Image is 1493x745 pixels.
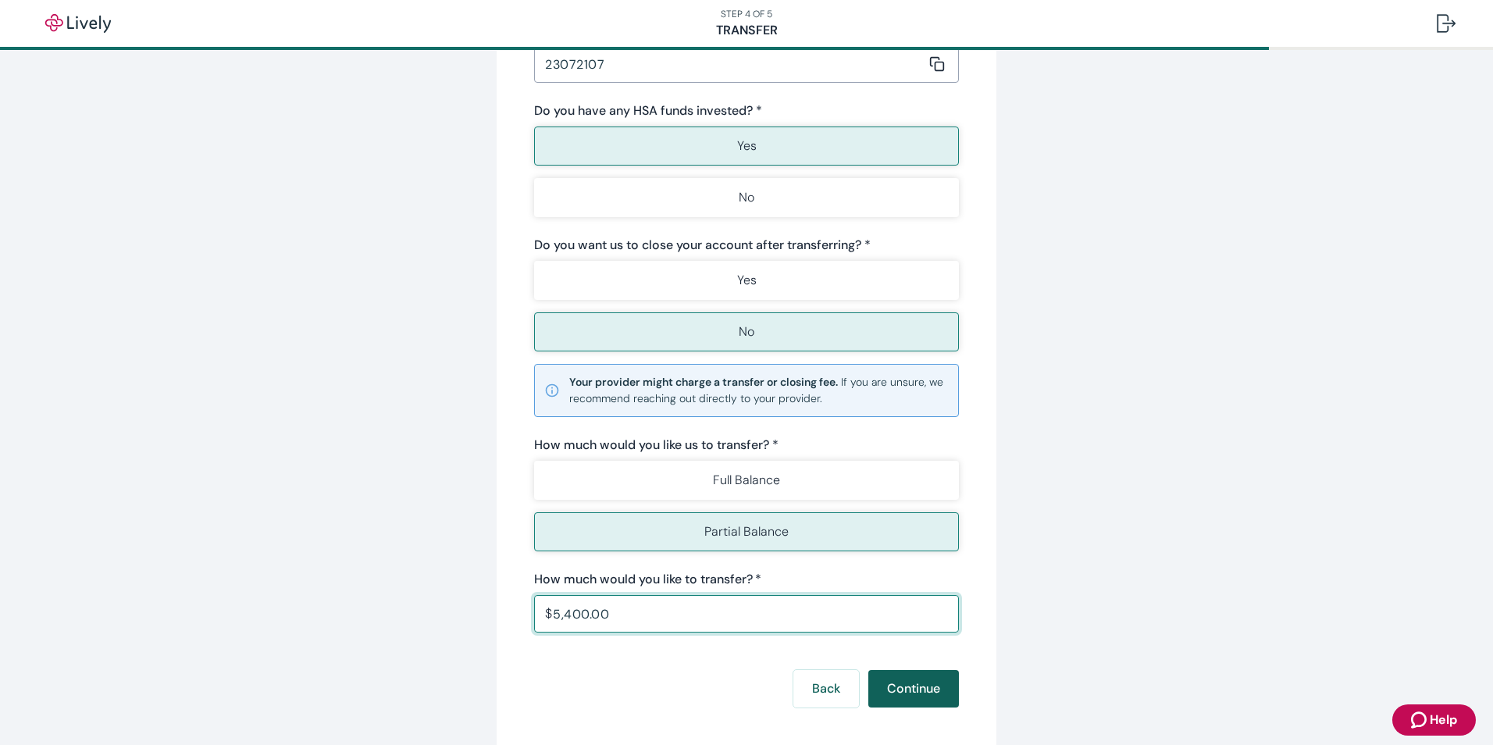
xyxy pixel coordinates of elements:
[737,271,757,290] p: Yes
[569,375,838,389] strong: Your provider might charge a transfer or closing fee.
[1424,5,1468,42] button: Log out
[926,53,948,75] button: Copy message content to clipboard
[534,436,779,454] label: How much would you like us to transfer? *
[534,312,959,351] button: No
[545,604,552,623] p: $
[1430,711,1457,729] span: Help
[739,323,754,341] p: No
[793,670,859,708] button: Back
[569,374,949,407] small: If you are unsure, we recommend reaching out directly to your provider.
[868,670,959,708] button: Continue
[534,102,762,120] label: Do you have any HSA funds invested? *
[534,512,959,551] button: Partial Balance
[534,570,761,589] label: How much would you like to transfer?
[1392,704,1476,736] button: Zendesk support iconHelp
[534,236,871,255] label: Do you want us to close your account after transferring? *
[929,56,945,72] svg: Copy to clipboard
[553,598,959,629] input: $0.00
[737,137,757,155] p: Yes
[534,127,959,166] button: Yes
[34,14,122,33] img: Lively
[704,522,789,541] p: Partial Balance
[713,471,780,490] p: Full Balance
[534,461,959,500] button: Full Balance
[534,261,959,300] button: Yes
[534,178,959,217] button: No
[1411,711,1430,729] svg: Zendesk support icon
[739,188,754,207] p: No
